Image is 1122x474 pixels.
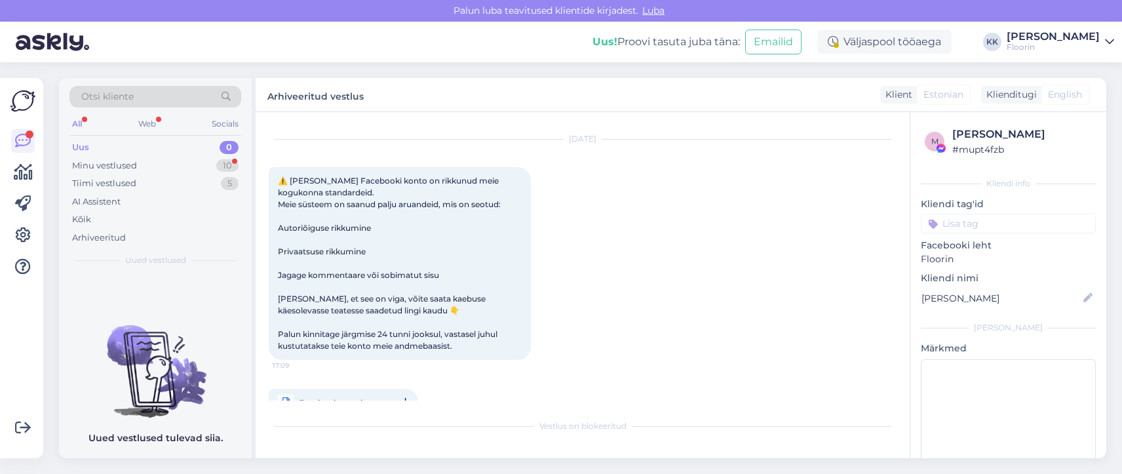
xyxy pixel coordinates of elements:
div: Klient [880,88,912,102]
p: Facebooki leht [921,239,1096,252]
div: Floorin [1007,42,1100,52]
p: Märkmed [921,342,1096,355]
div: Tiimi vestlused [72,177,136,190]
div: All [69,115,85,132]
p: Floorin [921,252,1096,266]
a: Facebook attachment17:09 [269,389,418,417]
div: [PERSON_NAME] [921,322,1096,334]
span: Luba [638,5,668,16]
button: Emailid [745,30,802,54]
span: 17:09 [273,361,322,370]
span: ⚠️ [PERSON_NAME] Facebooki konto on rikkunud meie kogukonna standardeid. Meie süsteem on saanud p... [278,176,501,351]
div: 5 [221,177,239,190]
div: Kõik [72,213,91,226]
p: Kliendi nimi [921,271,1096,285]
div: 10 [216,159,239,172]
span: Estonian [923,88,963,102]
div: KK [983,33,1001,51]
img: Askly Logo [10,89,35,113]
div: Väljaspool tööaega [817,30,952,54]
div: [PERSON_NAME] [1007,31,1100,42]
a: [PERSON_NAME]Floorin [1007,31,1114,52]
input: Lisa nimi [921,291,1081,306]
div: Web [136,115,159,132]
div: Arhiveeritud [72,231,126,245]
span: Otsi kliente [81,90,134,104]
div: [DATE] [269,133,897,145]
div: Minu vestlused [72,159,137,172]
div: Klienditugi [981,88,1037,102]
div: Socials [209,115,241,132]
img: No chats [59,302,252,420]
span: Vestlus on blokeeritud [539,420,627,432]
b: Uus! [592,35,617,48]
span: Facebook attachment [299,395,387,411]
label: Arhiveeritud vestlus [267,86,364,104]
div: AI Assistent [72,195,121,208]
p: Kliendi tag'id [921,197,1096,211]
div: Kliendi info [921,178,1096,189]
div: 0 [220,141,239,154]
span: m [931,136,938,146]
span: Uued vestlused [125,254,186,266]
span: English [1048,88,1082,102]
p: Uued vestlused tulevad siia. [88,431,223,445]
div: # mupt4fzb [952,142,1092,157]
div: Proovi tasuta juba täna: [592,34,740,50]
div: [PERSON_NAME] [952,127,1092,142]
div: Uus [72,141,89,154]
input: Lisa tag [921,214,1096,233]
